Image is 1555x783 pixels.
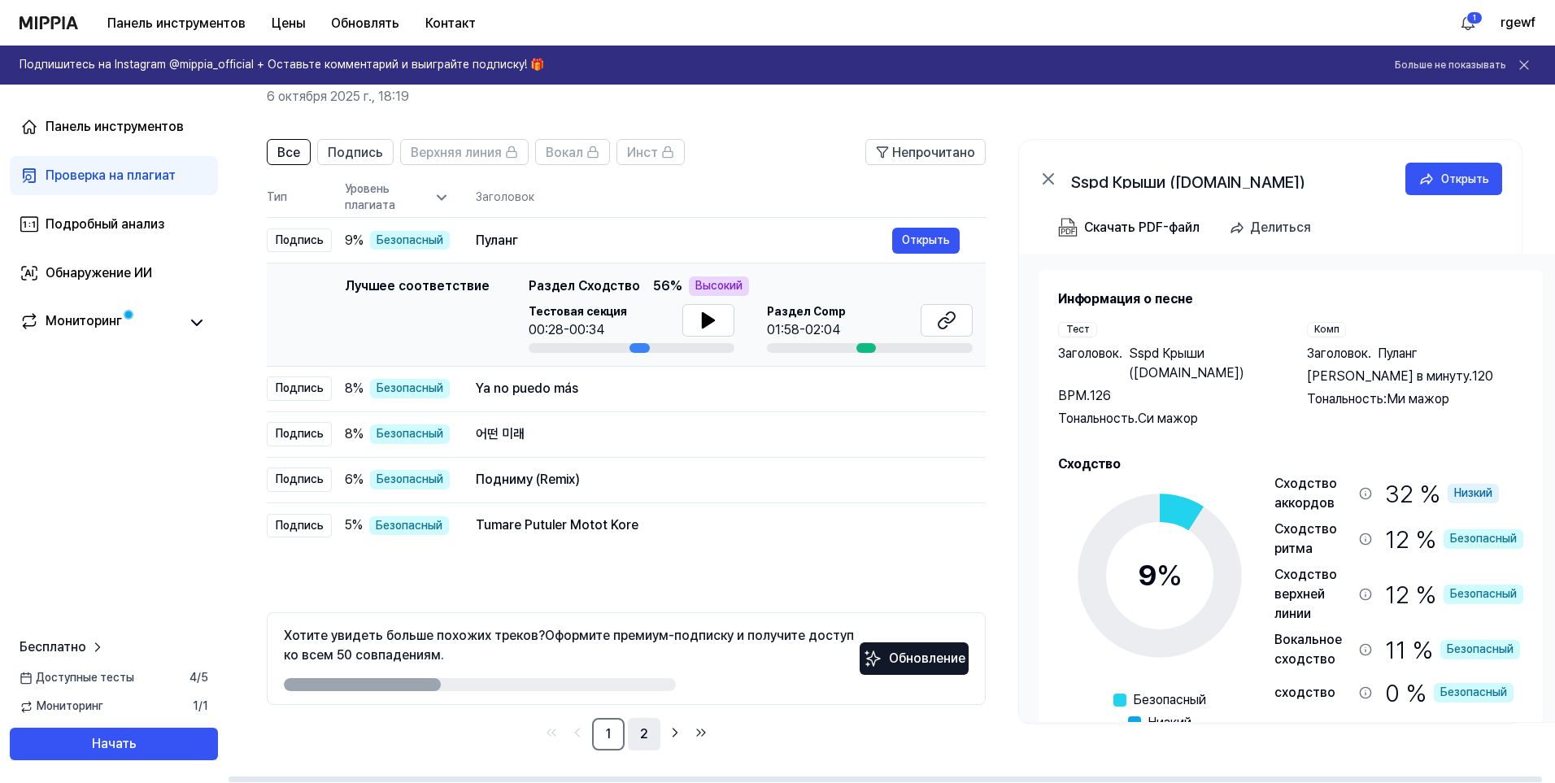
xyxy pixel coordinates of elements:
[36,671,134,684] font: Доступные тесты
[476,233,518,248] font: Пуланг
[46,216,164,232] font: Подробный анализ
[1138,558,1156,593] font: 9
[1222,211,1324,244] button: Делиться
[1274,632,1342,667] font: Вокальное сходство
[412,7,489,40] button: Контакт
[20,639,86,655] font: Бесплатно
[865,139,986,165] button: Непрочитано
[653,278,670,294] font: 56
[37,699,103,712] font: Мониторинг
[1450,587,1517,600] font: Безопасный
[1129,346,1244,381] font: Sspd Крыши ([DOMAIN_NAME])
[616,139,685,165] button: Инст
[267,191,287,204] font: Тип
[1501,15,1535,30] font: rgewf
[1416,580,1437,609] font: %
[1385,635,1406,664] font: 11
[46,265,152,281] font: Обнаружение ИИ
[317,139,394,165] button: Подпись
[276,519,324,532] font: Подпись
[425,15,476,31] font: Контакт
[1447,642,1514,655] font: Безопасный
[189,671,197,684] font: 4
[259,7,318,40] button: Цены
[860,656,969,672] a: БлесткиОбновление
[345,182,395,211] font: Уровень плагиата
[345,381,353,396] font: 8
[1458,13,1478,33] img: 알림
[1416,524,1437,554] font: %
[1385,678,1400,707] font: 0
[476,426,525,442] font: 어떤 미래
[1119,346,1122,361] font: .
[664,721,686,744] a: Перейти на следующую страницу
[860,642,969,675] button: Обновление
[284,628,854,663] font: Оформите премиум-подписку и получите доступ ко всем 50 совпадениям.
[46,119,184,134] font: Панель инструментов
[46,167,176,183] font: Проверка на плагиат
[1058,291,1193,307] font: Информация о песне
[1405,163,1502,195] button: Открыть
[566,721,589,744] a: Перейти на предыдущую страницу
[1413,635,1434,664] font: %
[690,721,712,744] a: Перейти на последнюю страницу
[529,278,640,294] font: Раздел Сходство
[640,726,648,742] font: 2
[1274,476,1337,511] font: Сходство аккордов
[277,145,300,160] font: Все
[1441,172,1489,185] font: Открыть
[331,15,399,31] font: Обновлять
[767,322,840,337] font: 01:58-02:04
[529,322,604,337] font: 00:28-00:34
[1314,324,1339,335] font: Комп
[353,426,364,442] font: %
[276,427,324,440] font: Подпись
[10,728,218,760] button: Начать
[353,381,364,396] font: %
[628,718,660,750] a: 2
[1133,692,1206,707] font: Безопасный
[400,139,529,165] button: Верхняя линия
[267,89,409,104] font: 6 октября 2025 г., 18:19
[1156,558,1183,593] font: %
[1307,346,1368,361] font: Заголовок
[1058,456,1121,472] font: Сходство
[1274,567,1337,621] font: Сходство верхней линии
[1084,220,1200,235] font: Скачать PDF-файл
[1066,324,1090,335] font: Тест
[377,427,443,440] font: Безопасный
[1274,685,1335,700] font: сходство
[1058,218,1078,237] img: Скачать PDF-файл
[411,145,502,160] font: Верхняя линия
[276,233,324,246] font: Подпись
[20,637,106,657] a: Бесплатно
[376,519,442,532] font: Безопасный
[94,7,259,40] button: Панель инструментов
[1307,368,1472,384] font: [PERSON_NAME] в минуту.
[1420,479,1441,508] font: %
[1455,10,1481,36] button: 알림1
[892,228,960,254] button: Открыть
[1406,678,1427,707] font: %
[377,233,443,246] font: Безопасный
[546,145,583,160] font: Вокал
[476,517,638,533] font: Tumare Putuler Motot Kore
[1385,524,1409,554] font: 12
[107,15,246,31] font: Панель инструментов
[276,472,324,485] font: Подпись
[10,156,218,195] a: Проверка на плагиат
[1450,532,1517,545] font: Безопасный
[276,381,324,394] font: Подпись
[345,426,353,442] font: 8
[1440,685,1507,698] font: Безопасный
[1274,521,1337,556] font: Сходство ритма
[606,726,611,742] font: 1
[267,718,986,750] nav: пагинация
[352,517,363,533] font: %
[1501,13,1535,33] button: rgewf
[695,279,743,292] font: Высокий
[20,58,544,71] font: Подпишитесь на Instagram @mippia_official + Оставьте комментарий и выиграйте подписку! 🎁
